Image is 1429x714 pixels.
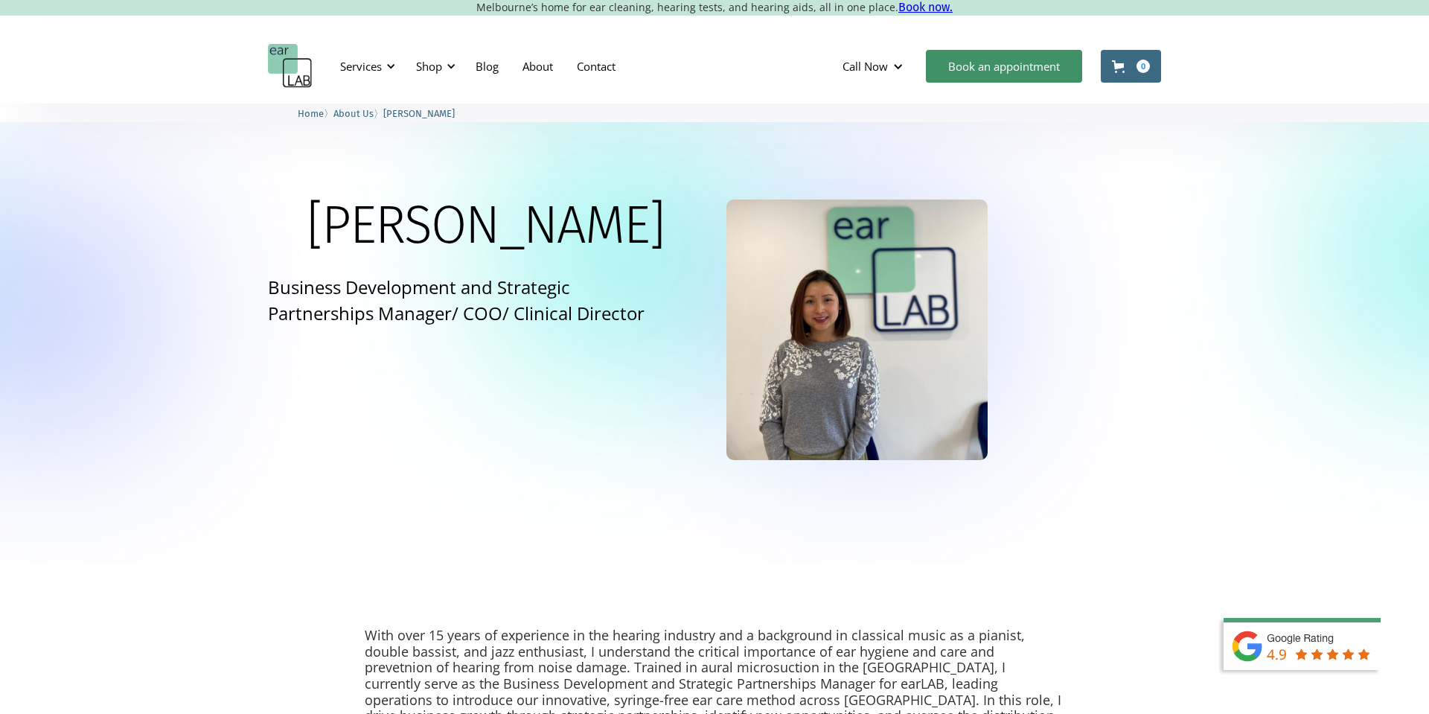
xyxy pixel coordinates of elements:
div: Shop [416,59,442,74]
a: home [268,44,313,89]
img: Lisa [726,200,987,460]
div: Call Now [843,59,888,74]
a: Blog [464,45,511,88]
a: Home [298,106,324,120]
a: Book an appointment [926,50,1082,83]
span: Home [298,108,324,119]
li: 〉 [298,106,333,121]
div: 0 [1137,60,1150,73]
h1: [PERSON_NAME] [307,200,664,252]
a: Contact [565,45,627,88]
a: About [511,45,565,88]
li: 〉 [333,106,383,121]
a: [PERSON_NAME] [383,106,455,120]
span: [PERSON_NAME] [383,108,455,119]
a: Open cart [1101,50,1161,83]
div: Services [331,44,400,89]
div: Call Now [831,44,918,89]
a: About Us [333,106,374,120]
p: Business Development and Strategic Partnerships Manager/ COO/ Clinical Director [268,274,664,326]
div: Services [340,59,382,74]
div: Shop [407,44,460,89]
span: About Us [333,108,374,119]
